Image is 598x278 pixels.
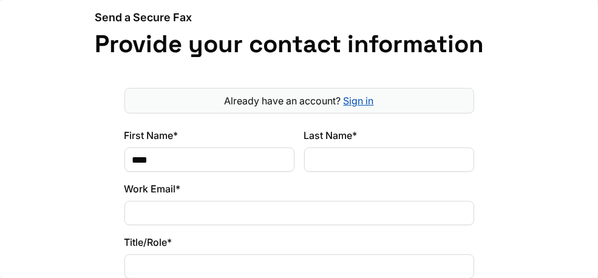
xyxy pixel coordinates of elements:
p: Already have an account? [130,93,469,108]
label: Last Name* [304,128,474,143]
label: First Name* [124,128,294,143]
label: Title/Role* [124,235,474,249]
h2: Send a Secure Fax [95,10,503,25]
a: Sign in [344,95,374,107]
label: Work Email* [124,181,474,196]
h1: Provide your contact information [95,30,503,59]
